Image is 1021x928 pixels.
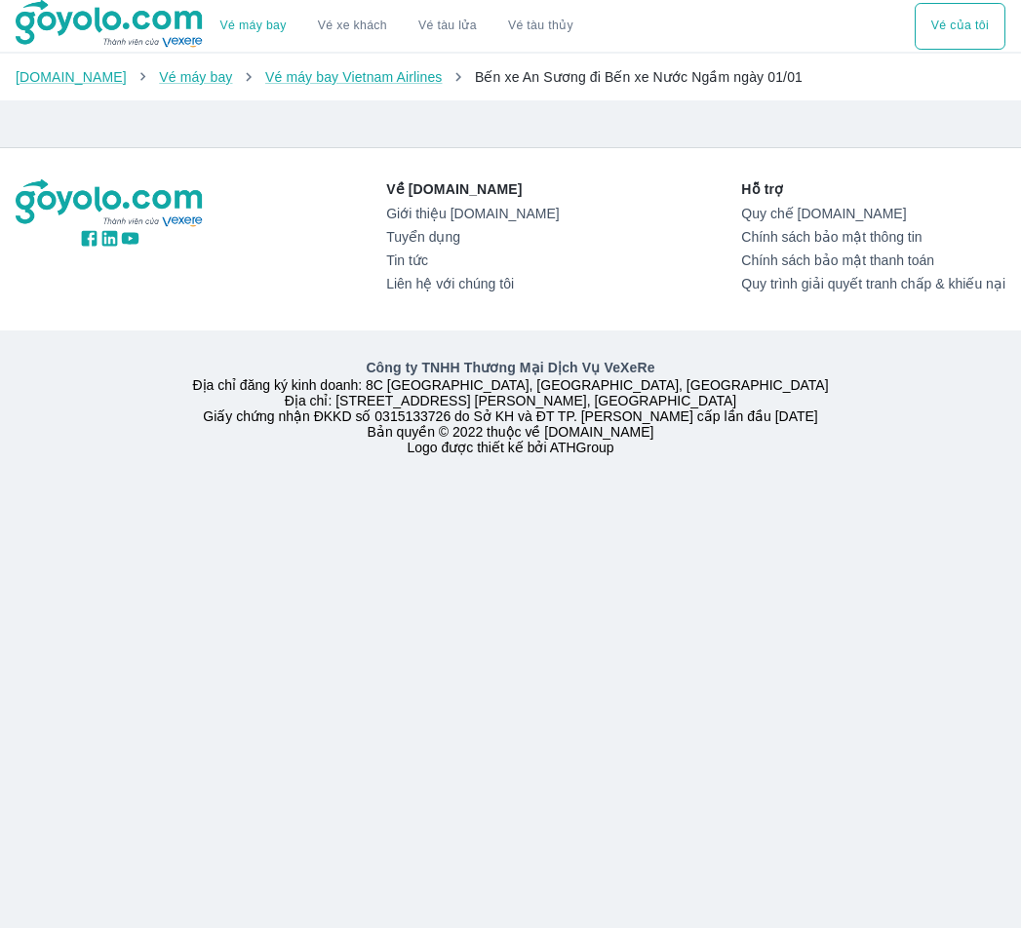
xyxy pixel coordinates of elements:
[915,3,1005,50] div: choose transportation mode
[265,69,443,85] a: Vé máy bay Vietnam Airlines
[403,3,492,50] a: Vé tàu lửa
[220,19,287,33] a: Vé máy bay
[16,69,127,85] a: [DOMAIN_NAME]
[741,276,1005,291] a: Quy trình giải quyết tranh chấp & khiếu nại
[386,206,559,221] a: Giới thiệu [DOMAIN_NAME]
[741,179,1005,199] p: Hỗ trợ
[475,69,803,85] span: Bến xe An Sương đi Bến xe Nước Ngầm ngày 01/01
[386,252,559,268] a: Tin tức
[16,179,205,228] img: logo
[386,229,559,245] a: Tuyển dụng
[318,19,387,33] a: Vé xe khách
[386,276,559,291] a: Liên hệ với chúng tôi
[386,179,559,199] p: Về [DOMAIN_NAME]
[741,206,1005,221] a: Quy chế [DOMAIN_NAME]
[16,67,1005,87] nav: breadcrumb
[741,252,1005,268] a: Chính sách bảo mật thanh toán
[741,229,1005,245] a: Chính sách bảo mật thông tin
[205,3,589,50] div: choose transportation mode
[492,3,589,50] button: Vé tàu thủy
[16,358,1005,377] p: Công ty TNHH Thương Mại Dịch Vụ VeXeRe
[915,3,1005,50] button: Vé của tôi
[159,69,232,85] a: Vé máy bay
